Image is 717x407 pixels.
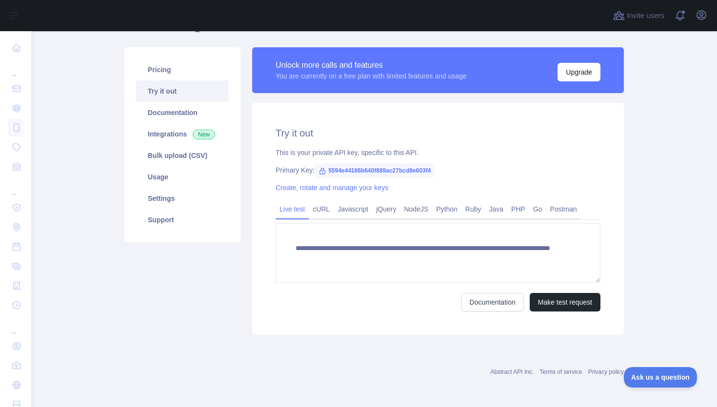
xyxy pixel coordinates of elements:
a: Settings [136,188,229,209]
a: Live test [276,201,309,217]
a: Support [136,209,229,231]
a: Java [485,201,508,217]
a: Javascript [334,201,372,217]
a: Go [529,201,546,217]
a: Python [432,201,461,217]
a: Terms of service [539,368,582,375]
a: cURL [309,201,334,217]
button: Upgrade [558,63,600,81]
button: Make test request [530,293,600,311]
a: Documentation [136,102,229,123]
a: NodeJS [400,201,432,217]
div: ... [8,58,23,78]
a: PHP [507,201,529,217]
a: Bulk upload (CSV) [136,145,229,166]
a: Documentation [461,293,524,311]
a: jQuery [372,201,400,217]
a: Integrations New [136,123,229,145]
div: This is your private API key, specific to this API. [276,148,600,157]
a: Abstract API Inc. [491,368,534,375]
a: Pricing [136,59,229,80]
div: ... [8,316,23,335]
div: You are currently on a free plan with limited features and usage [276,71,467,81]
div: Primary Key: [276,165,600,175]
iframe: Toggle Customer Support [624,367,697,388]
a: Usage [136,166,229,188]
span: Invite users [627,10,664,21]
a: Ruby [461,201,485,217]
h2: Try it out [276,126,600,140]
a: Create, rotate and manage your keys [276,184,388,192]
span: 5594e44186b640f889ac27bcd8e603f4 [315,163,435,178]
span: New [193,130,215,139]
div: Unlock more calls and features [276,59,467,71]
button: Invite users [611,8,666,23]
div: ... [8,177,23,197]
a: Privacy policy [588,368,624,375]
a: Postman [546,201,581,217]
a: Try it out [136,80,229,102]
